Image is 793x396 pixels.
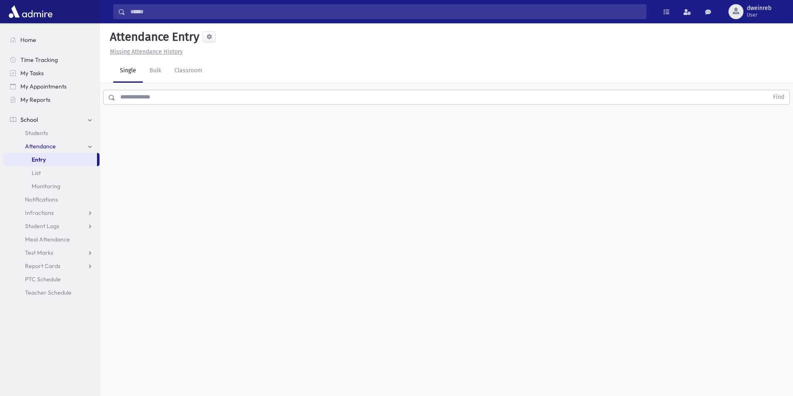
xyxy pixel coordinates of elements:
span: Report Cards [25,262,60,270]
span: Notifications [25,196,58,203]
a: Teacher Schedule [3,286,99,299]
span: School [20,116,38,123]
a: Student Logs [3,219,99,233]
a: My Reports [3,93,99,106]
a: Students [3,126,99,140]
span: Meal Attendance [25,236,70,243]
a: Monitoring [3,180,99,193]
span: Home [20,36,36,44]
a: Missing Attendance History [107,48,183,55]
span: Students [25,129,48,137]
span: List [32,169,41,177]
a: Infractions [3,206,99,219]
span: Entry [32,156,46,163]
a: Report Cards [3,259,99,273]
a: My Tasks [3,66,99,80]
span: Time Tracking [20,56,58,64]
a: Bulk [143,59,168,83]
span: PTC Schedule [25,275,61,283]
span: Attendance [25,143,56,150]
button: Find [768,90,789,104]
span: Student Logs [25,222,59,230]
h5: Attendance Entry [107,30,199,44]
a: Entry [3,153,97,166]
span: Monitoring [32,182,60,190]
a: Attendance [3,140,99,153]
a: Meal Attendance [3,233,99,246]
a: PTC Schedule [3,273,99,286]
span: Test Marks [25,249,53,256]
a: My Appointments [3,80,99,93]
input: Search [125,4,646,19]
a: Notifications [3,193,99,206]
span: dweinreb [747,5,771,12]
a: Home [3,33,99,47]
span: My Tasks [20,69,44,77]
span: My Reports [20,96,50,103]
span: User [747,12,771,18]
img: AdmirePro [7,3,55,20]
a: Single [113,59,143,83]
span: My Appointments [20,83,67,90]
a: School [3,113,99,126]
a: Time Tracking [3,53,99,66]
a: Test Marks [3,246,99,259]
a: List [3,166,99,180]
u: Missing Attendance History [110,48,183,55]
a: Classroom [168,59,209,83]
span: Infractions [25,209,54,216]
span: Teacher Schedule [25,289,72,296]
